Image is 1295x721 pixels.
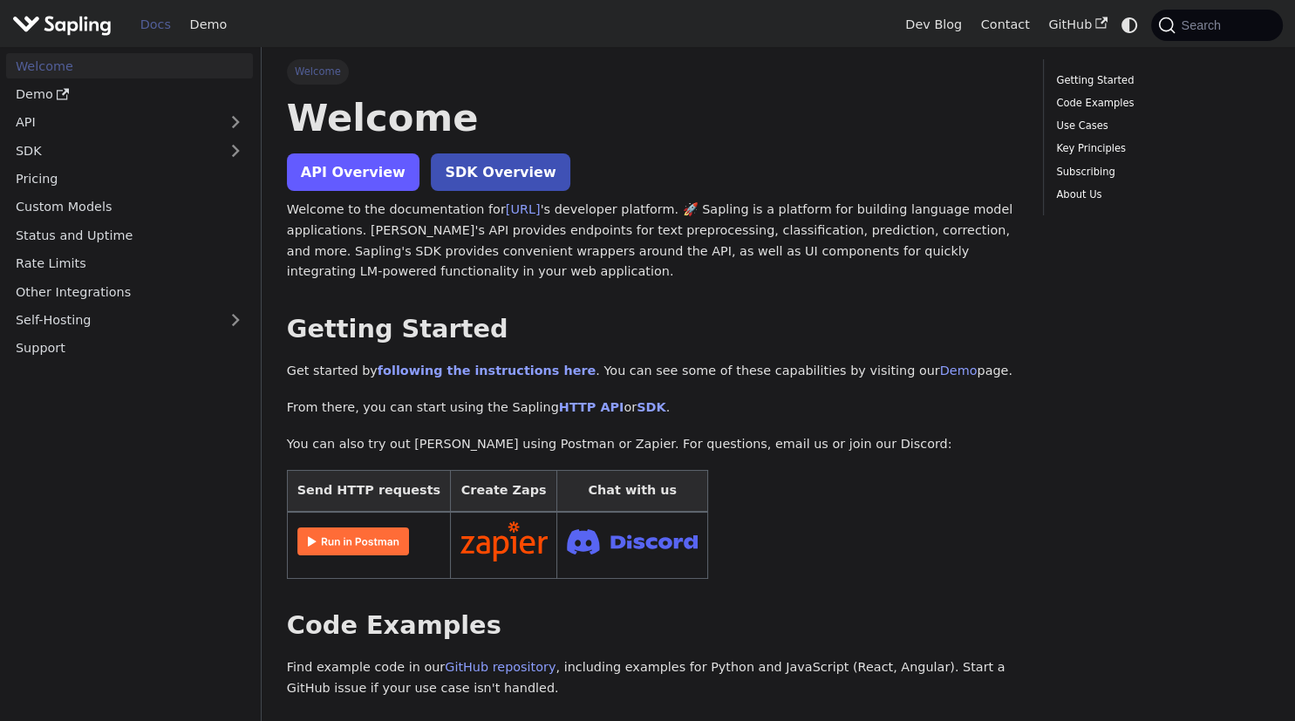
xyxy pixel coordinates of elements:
[12,12,112,37] img: Sapling.ai
[287,398,1018,418] p: From there, you can start using the Sapling or .
[218,138,253,163] button: Expand sidebar category 'SDK'
[1151,10,1282,41] button: Search (Command+K)
[1056,187,1264,203] a: About Us
[445,660,555,674] a: GitHub repository
[971,11,1039,38] a: Contact
[637,400,665,414] a: SDK
[6,308,253,333] a: Self-Hosting
[1117,12,1142,37] button: Switch between dark and light mode (currently system mode)
[287,94,1018,141] h1: Welcome
[287,59,1018,84] nav: Breadcrumbs
[559,400,624,414] a: HTTP API
[567,524,698,560] img: Join Discord
[460,521,548,561] img: Connect in Zapier
[506,202,541,216] a: [URL]
[1056,72,1264,89] a: Getting Started
[297,527,409,555] img: Run in Postman
[6,167,253,192] a: Pricing
[6,279,253,304] a: Other Integrations
[131,11,181,38] a: Docs
[896,11,971,38] a: Dev Blog
[1056,140,1264,157] a: Key Principles
[6,251,253,276] a: Rate Limits
[218,110,253,135] button: Expand sidebar category 'API'
[6,336,253,361] a: Support
[1056,95,1264,112] a: Code Examples
[287,434,1018,455] p: You can also try out [PERSON_NAME] using Postman or Zapier. For questions, email us or join our D...
[287,471,450,512] th: Send HTTP requests
[12,12,118,37] a: Sapling.aiSapling.ai
[6,110,218,135] a: API
[287,610,1018,642] h2: Code Examples
[1039,11,1116,38] a: GitHub
[1056,164,1264,180] a: Subscribing
[287,200,1018,282] p: Welcome to the documentation for 's developer platform. 🚀 Sapling is a platform for building lang...
[378,364,596,378] a: following the instructions here
[181,11,236,38] a: Demo
[287,153,419,191] a: API Overview
[1176,18,1231,32] span: Search
[287,314,1018,345] h2: Getting Started
[287,361,1018,382] p: Get started by . You can see some of these capabilities by visiting our page.
[431,153,569,191] a: SDK Overview
[940,364,978,378] a: Demo
[6,222,253,248] a: Status and Uptime
[6,82,253,107] a: Demo
[557,471,708,512] th: Chat with us
[1056,118,1264,134] a: Use Cases
[450,471,557,512] th: Create Zaps
[6,53,253,78] a: Welcome
[287,657,1018,699] p: Find example code in our , including examples for Python and JavaScript (React, Angular). Start a...
[6,138,218,163] a: SDK
[287,59,349,84] span: Welcome
[6,194,253,220] a: Custom Models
